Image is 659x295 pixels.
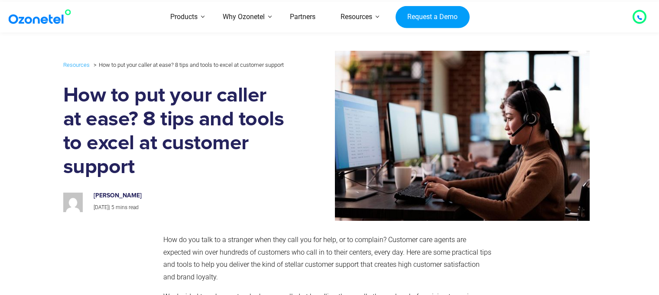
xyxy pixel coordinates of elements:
[63,60,90,70] a: Resources
[94,203,276,213] p: |
[63,193,83,212] img: 4b37bf29a85883ff6b7148a8970fe41aab027afb6e69c8ab3d6dde174307cbd0
[116,204,139,210] span: mins read
[277,2,328,33] a: Partners
[210,2,277,33] a: Why Ozonetel
[63,84,286,179] h1: How to put your caller at ease? 8 tips and tools to excel at customer support
[94,192,276,200] h6: [PERSON_NAME]
[111,204,114,210] span: 5
[328,2,385,33] a: Resources
[396,6,470,28] a: Request a Demo
[158,2,210,33] a: Products
[91,59,284,70] li: How to put your caller at ease? 8 tips and tools to excel at customer support
[163,234,492,284] p: How do you talk to a stranger when they call you for help, or to complain? Customer care agents a...
[94,204,109,210] span: [DATE]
